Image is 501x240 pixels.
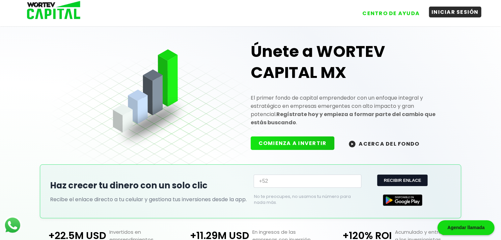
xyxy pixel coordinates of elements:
[437,220,494,235] div: Agendar llamada
[353,3,422,19] a: CENTRO DE AYUDA
[377,175,428,186] button: RECIBIR ENLACE
[50,179,247,192] h2: Haz crecer tu dinero con un solo clic
[383,194,422,206] img: Google Play
[251,94,451,127] p: El primer fondo de capital emprendedor con un enfoque integral y estratégico en empresas emergent...
[422,3,481,19] a: INICIAR SESIÓN
[429,7,481,17] button: INICIAR SESIÓN
[360,8,422,19] button: CENTRO DE AYUDA
[251,41,451,83] h1: Únete a WORTEV CAPITAL MX
[50,195,247,204] p: Recibe el enlace directo a tu celular y gestiona tus inversiones desde la app.
[349,141,355,147] img: wortev-capital-acerca-del-fondo
[254,194,350,205] p: No te preocupes, no usamos tu número para nada más.
[341,136,427,151] button: ACERCA DEL FONDO
[3,216,22,234] img: logos_whatsapp-icon.242b2217.svg
[251,136,335,150] button: COMIENZA A INVERTIR
[251,110,435,126] strong: Regístrate hoy y empieza a formar parte del cambio que estás buscando
[251,139,341,147] a: COMIENZA A INVERTIR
